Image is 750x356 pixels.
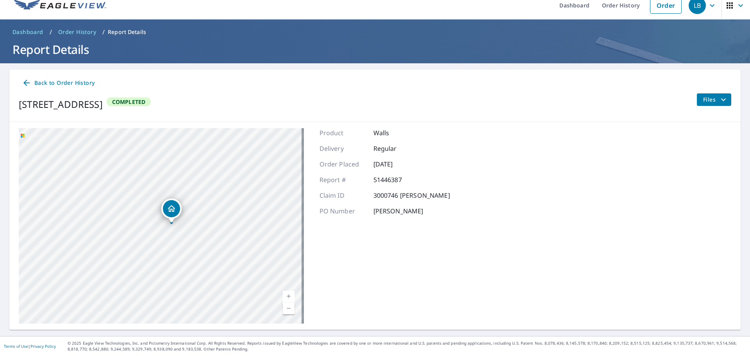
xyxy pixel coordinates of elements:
[4,343,28,349] a: Terms of Use
[68,340,746,352] p: © 2025 Eagle View Technologies, Inc. and Pictometry International Corp. All Rights Reserved. Repo...
[320,206,366,216] p: PO Number
[703,95,728,104] span: Files
[373,175,420,184] p: 51446387
[108,28,146,36] p: Report Details
[320,144,366,153] p: Delivery
[19,76,98,90] a: Back to Order History
[22,78,95,88] span: Back to Order History
[9,26,741,38] nav: breadcrumb
[12,28,43,36] span: Dashboard
[30,343,56,349] a: Privacy Policy
[320,191,366,200] p: Claim ID
[373,191,450,200] p: 3000746 [PERSON_NAME]
[283,291,295,302] a: Current Level 17, Zoom In
[55,26,99,38] a: Order History
[373,144,420,153] p: Regular
[320,175,366,184] p: Report #
[373,206,423,216] p: [PERSON_NAME]
[161,199,182,223] div: Dropped pin, building 1, Residential property, 164 Country Club Rd Waterbury, CT 06708
[102,27,105,37] li: /
[320,159,366,169] p: Order Placed
[373,128,420,138] p: Walls
[320,128,366,138] p: Product
[9,26,46,38] a: Dashboard
[58,28,96,36] span: Order History
[107,98,150,106] span: Completed
[283,302,295,314] a: Current Level 17, Zoom Out
[50,27,52,37] li: /
[19,97,103,111] div: [STREET_ADDRESS]
[4,344,56,349] p: |
[373,159,420,169] p: [DATE]
[9,41,741,57] h1: Report Details
[696,93,731,106] button: filesDropdownBtn-51446387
